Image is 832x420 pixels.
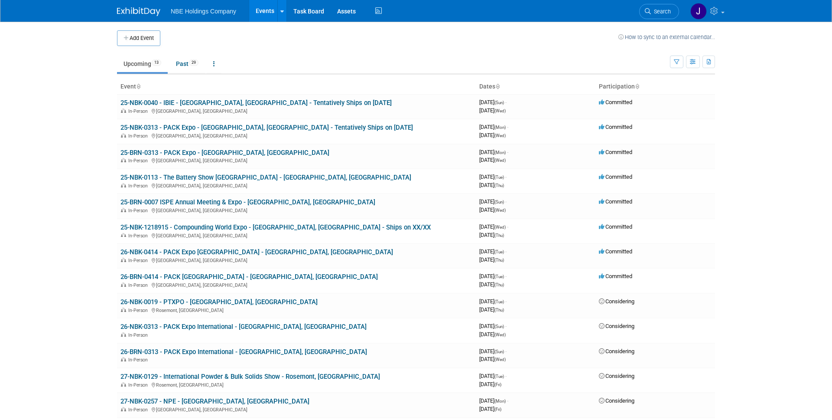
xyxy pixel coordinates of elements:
span: [DATE] [479,223,508,230]
th: Dates [476,79,595,94]
span: Considering [599,348,634,354]
img: In-Person Event [121,407,126,411]
img: ExhibitDay [117,7,160,16]
span: (Thu) [494,308,504,312]
img: In-Person Event [121,308,126,312]
span: - [507,397,508,404]
span: (Wed) [494,357,506,362]
a: 25-NBK-0040 - IBIE - [GEOGRAPHIC_DATA], [GEOGRAPHIC_DATA] - Tentatively Ships on [DATE] [120,99,392,107]
img: In-Person Event [121,158,126,162]
span: [DATE] [479,207,506,213]
span: [DATE] [479,132,506,138]
span: [DATE] [479,356,506,362]
span: Considering [599,298,634,305]
span: Committed [599,174,632,180]
th: Participation [595,79,715,94]
a: 25-NBK-1218915 - Compounding World Expo - [GEOGRAPHIC_DATA], [GEOGRAPHIC_DATA] - Ships on XX/XX [120,223,431,231]
span: [DATE] [479,348,507,354]
a: Sort by Event Name [136,83,140,90]
span: (Wed) [494,108,506,113]
span: (Mon) [494,150,506,155]
span: [DATE] [479,406,501,412]
span: Committed [599,124,632,130]
span: In-Person [128,308,150,313]
span: Committed [599,248,632,255]
span: - [505,373,507,379]
span: (Tue) [494,299,504,304]
span: - [505,273,507,279]
span: Search [651,8,671,15]
span: (Thu) [494,183,504,188]
span: 13 [152,59,161,66]
span: Considering [599,397,634,404]
span: Committed [599,273,632,279]
span: (Sun) [494,324,504,329]
span: [DATE] [479,99,507,105]
span: In-Person [128,357,150,363]
span: (Fri) [494,382,501,387]
img: In-Person Event [121,357,126,361]
span: (Wed) [494,208,506,213]
span: - [507,149,508,155]
div: [GEOGRAPHIC_DATA], [GEOGRAPHIC_DATA] [120,207,472,213]
span: [DATE] [479,373,507,379]
span: [DATE] [479,157,506,163]
span: - [507,124,508,130]
span: In-Person [128,382,150,388]
span: (Fri) [494,407,501,412]
span: Committed [599,99,632,105]
a: 25-BRN-0007 ISPE Annual Meeting & Expo - [GEOGRAPHIC_DATA], [GEOGRAPHIC_DATA] [120,198,375,206]
img: In-Person Event [121,258,126,262]
span: (Mon) [494,399,506,404]
span: (Wed) [494,158,506,163]
button: Add Event [117,30,160,46]
span: In-Person [128,332,150,338]
span: In-Person [128,282,150,288]
span: In-Person [128,233,150,239]
img: In-Person Event [121,332,126,337]
span: [DATE] [479,281,504,288]
th: Event [117,79,476,94]
span: (Mon) [494,125,506,130]
img: In-Person Event [121,133,126,138]
span: [DATE] [479,248,507,255]
span: (Tue) [494,175,504,180]
span: [DATE] [479,124,508,130]
div: [GEOGRAPHIC_DATA], [GEOGRAPHIC_DATA] [120,232,472,239]
div: [GEOGRAPHIC_DATA], [GEOGRAPHIC_DATA] [120,132,472,139]
div: [GEOGRAPHIC_DATA], [GEOGRAPHIC_DATA] [120,406,472,413]
a: Sort by Start Date [495,83,500,90]
span: [DATE] [479,107,506,114]
span: [DATE] [479,381,501,387]
div: [GEOGRAPHIC_DATA], [GEOGRAPHIC_DATA] [120,157,472,164]
a: 26-NBK-0414 - PACK Expo [GEOGRAPHIC_DATA] - [GEOGRAPHIC_DATA], [GEOGRAPHIC_DATA] [120,248,393,256]
span: - [505,174,507,180]
a: Upcoming13 [117,56,168,72]
span: In-Person [128,108,150,114]
span: (Sun) [494,100,504,105]
span: [DATE] [479,323,507,329]
span: (Thu) [494,258,504,262]
span: In-Person [128,208,150,213]
div: Rosemont, [GEOGRAPHIC_DATA] [120,306,472,313]
img: In-Person Event [121,282,126,287]
img: In-Person Event [121,183,126,187]
span: (Thu) [494,233,504,238]
a: 26-BRN-0313 - PACK Expo International - [GEOGRAPHIC_DATA], [GEOGRAPHIC_DATA] [120,348,367,356]
img: In-Person Event [121,108,126,113]
img: In-Person Event [121,208,126,212]
a: 25-NBK-0113 - The Battery Show [GEOGRAPHIC_DATA] - [GEOGRAPHIC_DATA], [GEOGRAPHIC_DATA] [120,174,411,181]
span: 29 [189,59,198,66]
span: In-Person [128,407,150,413]
span: (Wed) [494,225,506,230]
span: (Tue) [494,249,504,254]
a: 26-NBK-0019 - PTXPO - [GEOGRAPHIC_DATA], [GEOGRAPHIC_DATA] [120,298,318,306]
span: - [505,99,507,105]
div: [GEOGRAPHIC_DATA], [GEOGRAPHIC_DATA] [120,107,472,114]
span: [DATE] [479,306,504,313]
span: Considering [599,323,634,329]
span: In-Person [128,258,150,263]
span: (Sun) [494,349,504,354]
span: [DATE] [479,331,506,338]
span: In-Person [128,133,150,139]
